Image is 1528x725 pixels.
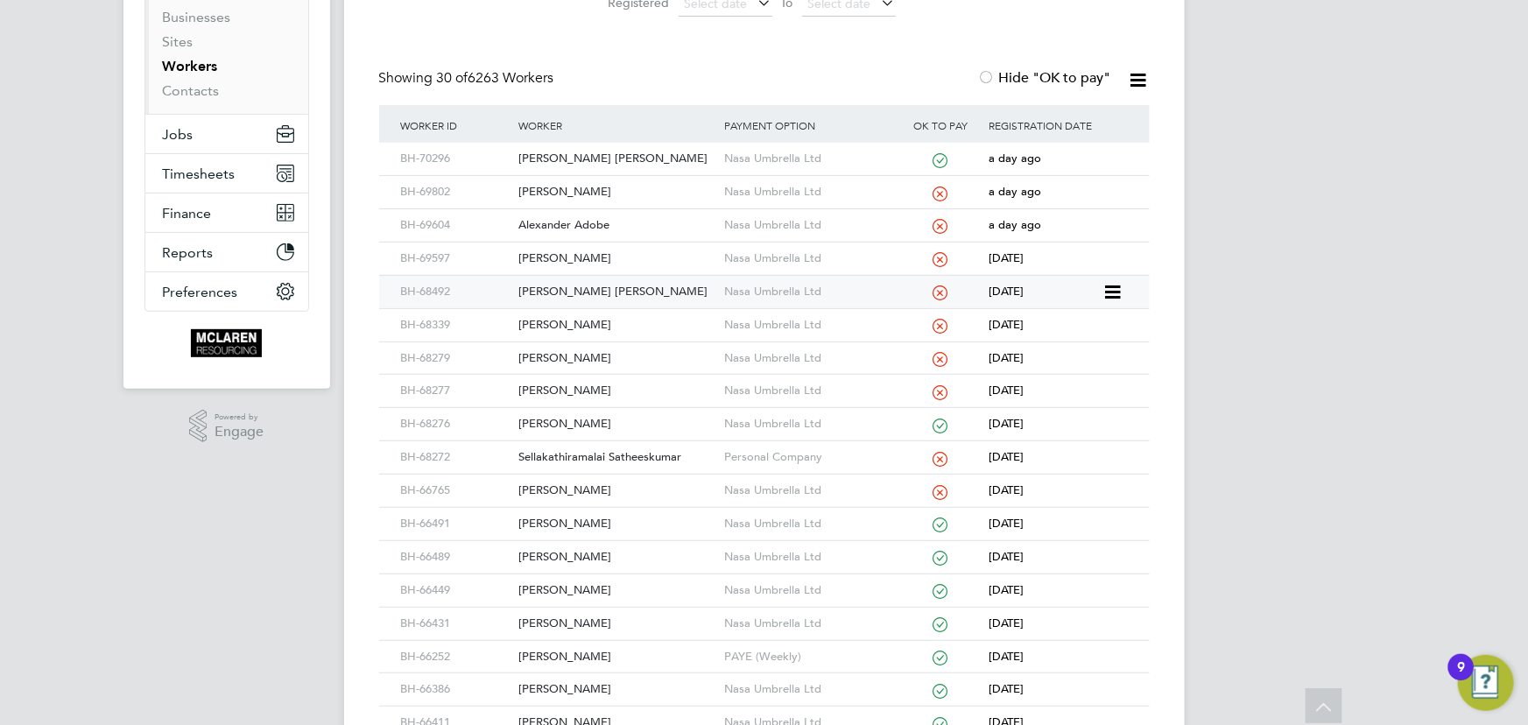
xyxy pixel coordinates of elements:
[514,143,720,175] div: [PERSON_NAME] [PERSON_NAME]
[514,243,720,275] div: [PERSON_NAME]
[514,475,720,507] div: [PERSON_NAME]
[397,176,514,208] div: BH-69802
[163,284,238,300] span: Preferences
[720,309,897,341] div: Nasa Umbrella Ltd
[397,374,1132,389] a: BH-68277[PERSON_NAME]Nasa Umbrella Ltd[DATE]
[514,342,720,375] div: [PERSON_NAME]
[514,176,720,208] div: [PERSON_NAME]
[191,329,262,357] img: mclaren-logo-retina.png
[989,250,1024,265] span: [DATE]
[397,208,1132,223] a: BH-69604Alexander AdobeNasa Umbrella Ltda day ago
[397,209,514,242] div: BH-69604
[1458,655,1514,711] button: Open Resource Center, 9 new notifications
[163,126,194,143] span: Jobs
[145,154,308,193] button: Timesheets
[514,441,720,474] div: Sellakathiramalai Satheeskumar
[397,608,514,640] div: BH-66431
[720,176,897,208] div: Nasa Umbrella Ltd
[397,441,514,474] div: BH-68272
[989,317,1024,332] span: [DATE]
[514,375,720,407] div: [PERSON_NAME]
[397,276,514,308] div: BH-68492
[897,105,985,145] div: OK to pay
[720,375,897,407] div: Nasa Umbrella Ltd
[437,69,468,87] span: 30 of
[989,582,1024,597] span: [DATE]
[514,508,720,540] div: [PERSON_NAME]
[720,608,897,640] div: Nasa Umbrella Ltd
[397,540,1132,555] a: BH-66489[PERSON_NAME]Nasa Umbrella Ltd[DATE]
[397,175,1132,190] a: BH-69802[PERSON_NAME]Nasa Umbrella Ltda day ago
[163,58,218,74] a: Workers
[397,440,1132,455] a: BH-68272Sellakathiramalai SatheeskumarPersonal Company[DATE]
[397,308,1132,323] a: BH-68339[PERSON_NAME]Nasa Umbrella Ltd[DATE]
[514,574,720,607] div: [PERSON_NAME]
[989,151,1041,165] span: a day ago
[989,350,1024,365] span: [DATE]
[989,184,1041,199] span: a day ago
[989,516,1024,531] span: [DATE]
[989,416,1024,431] span: [DATE]
[397,574,514,607] div: BH-66449
[145,194,308,232] button: Finance
[397,673,514,706] div: BH-66386
[163,9,231,25] a: Businesses
[720,641,897,673] div: PAYE (Weekly)
[397,408,514,440] div: BH-68276
[989,383,1024,398] span: [DATE]
[720,243,897,275] div: Nasa Umbrella Ltd
[514,541,720,574] div: [PERSON_NAME]
[397,706,1132,721] a: BH-66411[PERSON_NAME]Nasa Umbrella Ltd[DATE]
[1457,667,1465,690] div: 9
[989,616,1024,630] span: [DATE]
[978,69,1111,87] label: Hide "OK to pay"
[397,541,514,574] div: BH-66489
[145,115,308,153] button: Jobs
[397,508,514,540] div: BH-66491
[397,640,1132,655] a: BH-66252[PERSON_NAME]PAYE (Weekly)[DATE]
[397,474,1132,489] a: BH-66765[PERSON_NAME]Nasa Umbrella Ltd[DATE]
[989,681,1024,696] span: [DATE]
[397,607,1132,622] a: BH-66431[PERSON_NAME]Nasa Umbrella Ltd[DATE]
[720,475,897,507] div: Nasa Umbrella Ltd
[397,142,1132,157] a: BH-70296[PERSON_NAME] [PERSON_NAME]Nasa Umbrella Ltda day ago
[720,574,897,607] div: Nasa Umbrella Ltd
[514,276,720,308] div: [PERSON_NAME] [PERSON_NAME]
[215,425,264,440] span: Engage
[989,449,1024,464] span: [DATE]
[514,209,720,242] div: Alexander Adobe
[163,165,236,182] span: Timesheets
[397,641,514,673] div: BH-66252
[514,608,720,640] div: [PERSON_NAME]
[144,329,309,357] a: Go to home page
[215,410,264,425] span: Powered by
[397,407,1132,422] a: BH-68276[PERSON_NAME]Nasa Umbrella Ltd[DATE]
[720,342,897,375] div: Nasa Umbrella Ltd
[989,649,1024,664] span: [DATE]
[397,672,1132,687] a: BH-66386[PERSON_NAME]Nasa Umbrella Ltd[DATE]
[397,105,514,145] div: Worker ID
[145,233,308,271] button: Reports
[397,309,514,341] div: BH-68339
[397,143,514,175] div: BH-70296
[397,341,1132,356] a: BH-68279[PERSON_NAME]Nasa Umbrella Ltd[DATE]
[720,441,897,474] div: Personal Company
[163,33,194,50] a: Sites
[989,549,1024,564] span: [DATE]
[163,244,214,261] span: Reports
[989,284,1024,299] span: [DATE]
[163,82,220,99] a: Contacts
[720,105,897,145] div: Payment Option
[720,673,897,706] div: Nasa Umbrella Ltd
[437,69,554,87] span: 6263 Workers
[514,641,720,673] div: [PERSON_NAME]
[397,342,514,375] div: BH-68279
[984,105,1131,145] div: Registration Date
[163,205,212,222] span: Finance
[514,309,720,341] div: [PERSON_NAME]
[397,375,514,407] div: BH-68277
[379,69,558,88] div: Showing
[989,482,1024,497] span: [DATE]
[720,408,897,440] div: Nasa Umbrella Ltd
[514,408,720,440] div: [PERSON_NAME]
